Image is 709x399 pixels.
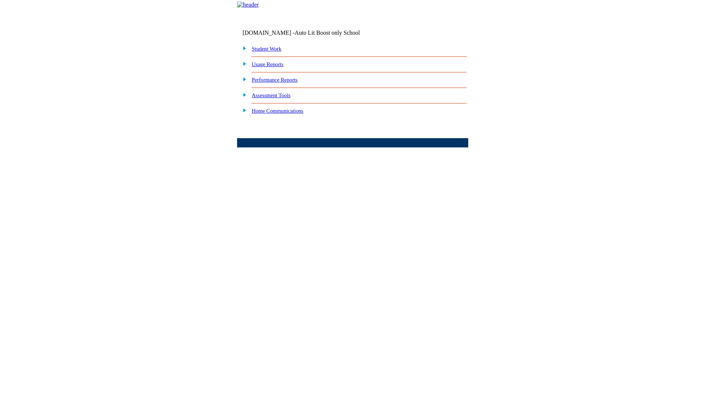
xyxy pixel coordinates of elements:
[252,108,304,114] a: Home Communications
[239,107,247,113] img: plus.gif
[252,46,281,52] a: Student Work
[252,61,284,67] a: Usage Reports
[243,30,379,36] td: [DOMAIN_NAME] -
[239,60,247,67] img: plus.gif
[252,92,291,98] a: Assessment Tools
[295,30,360,36] nobr: Auto Lit Boost only School
[239,76,247,82] img: plus.gif
[252,77,298,83] a: Performance Reports
[239,91,247,98] img: plus.gif
[239,45,247,51] img: plus.gif
[237,1,259,8] img: header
